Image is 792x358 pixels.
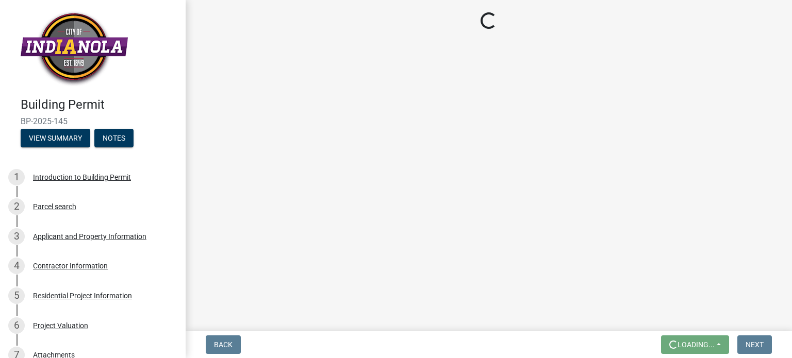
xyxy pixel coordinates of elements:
[94,129,134,147] button: Notes
[206,335,241,354] button: Back
[33,203,76,210] div: Parcel search
[33,292,132,299] div: Residential Project Information
[33,262,108,269] div: Contractor Information
[33,174,131,181] div: Introduction to Building Permit
[8,169,25,185] div: 1
[21,129,90,147] button: View Summary
[746,340,764,349] span: Next
[94,134,134,143] wm-modal-confirm: Notes
[33,322,88,329] div: Project Valuation
[8,317,25,334] div: 6
[8,198,25,215] div: 2
[8,228,25,245] div: 3
[21,134,90,143] wm-modal-confirm: Summary
[661,335,729,354] button: Loading...
[214,340,233,349] span: Back
[21,116,165,126] span: BP-2025-145
[678,340,715,349] span: Loading...
[33,233,146,240] div: Applicant and Property Information
[8,287,25,304] div: 5
[21,11,128,87] img: City of Indianola, Iowa
[8,258,25,274] div: 4
[21,97,177,112] h4: Building Permit
[737,335,772,354] button: Next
